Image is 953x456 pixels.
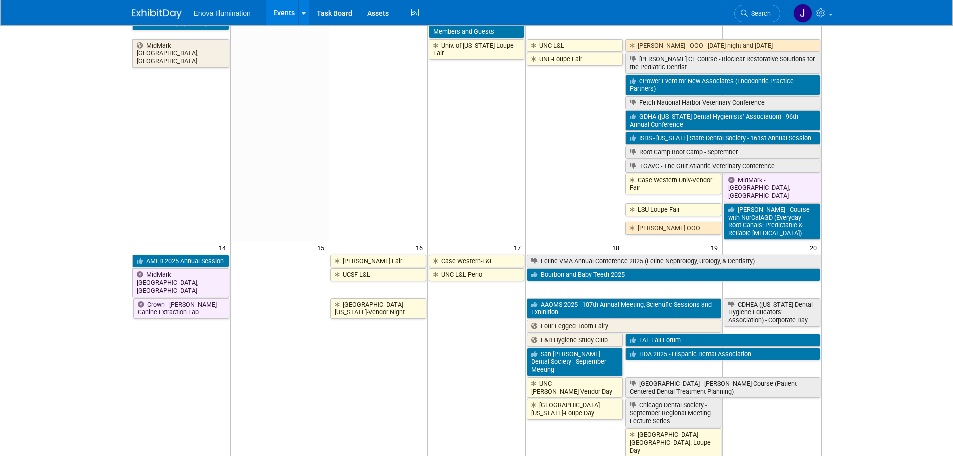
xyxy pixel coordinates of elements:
a: [PERSON_NAME] - Course with NorCalAGD (Everyday Root Canals: Predictable & Reliable [MEDICAL_DATA]) [724,203,820,240]
a: Four Legged Tooth Fairy [527,320,721,333]
span: 19 [710,241,722,254]
a: Case Western-L&L [429,255,525,268]
a: UCSF-L&L [330,268,426,281]
a: San [PERSON_NAME] Dental Society - September Meeting [527,348,623,376]
span: Enova Illumination [194,9,251,17]
span: 18 [611,241,624,254]
a: Root Camp Boot Camp - September [625,146,820,159]
a: FAE Fall Forum [625,334,820,347]
a: [PERSON_NAME] OOO [625,222,721,235]
a: [PERSON_NAME] Fair [330,255,426,268]
a: MidMark - [GEOGRAPHIC_DATA], [GEOGRAPHIC_DATA] [132,39,229,68]
span: Search [748,10,771,17]
a: MidMark - [GEOGRAPHIC_DATA], [GEOGRAPHIC_DATA] [724,174,821,202]
a: Chicago Dental Society - September Regional Meeting Lecture Series [625,399,721,427]
a: Crown - [PERSON_NAME] - Canine Extraction Lab [133,298,229,319]
a: TGAVC - The Gulf Atlantic Veterinary Conference [625,160,820,173]
span: 17 [513,241,525,254]
a: Fetch National Harbor Veterinary Conference [625,96,820,109]
a: CDHEA ([US_STATE] Dental Hygiene Educators’ Association) - Corporate Day [724,298,820,327]
a: [GEOGRAPHIC_DATA][US_STATE]-Vendor Night [330,298,426,319]
a: HDA 2025 - Hispanic Dental Association [625,348,820,361]
a: Search [734,5,780,22]
a: [GEOGRAPHIC_DATA][US_STATE]-Loupe Day [527,399,623,419]
span: 15 [316,241,329,254]
a: [PERSON_NAME] - OOO - [DATE] night and [DATE] [625,39,820,52]
a: MidMark - [GEOGRAPHIC_DATA], [GEOGRAPHIC_DATA] [132,268,229,297]
a: UNC-L&L Perio [429,268,525,281]
a: Bourbon and Baby Teeth 2025 [527,268,820,281]
a: ePower Event for New Associates (Endodontic Practice Partners) [625,75,820,95]
img: Joe Werner [793,4,812,23]
a: GDHA ([US_STATE] Dental Hygienists’ Association) - 96th Annual Conference [625,110,820,131]
a: Feline VMA Annual Conference 2025 (Feline Nephrology, Urology, & Dentistry) [527,255,821,268]
span: 16 [415,241,427,254]
a: [GEOGRAPHIC_DATA] - [PERSON_NAME] Course (Patient-Centered Dental Treatment Planning) [625,377,820,398]
a: UNE-Loupe Fair [527,53,623,66]
img: ExhibitDay [132,9,182,19]
a: LSU-Loupe Fair [625,203,721,216]
span: 20 [809,241,821,254]
a: ISDS - [US_STATE] State Dental Society - 161st Annual Session [625,132,820,145]
a: L&D Hygiene Study Club [527,334,623,347]
a: Case Western Univ-Vendor Fair [625,174,721,194]
a: AMED 2025 Annual Session [132,255,229,268]
span: 14 [218,241,230,254]
a: UNC-L&L [527,39,623,52]
a: [PERSON_NAME] CE Course - Bioclear Restorative Solutions for the Pediatric Dentist [625,53,820,73]
a: UNC-[PERSON_NAME] Vendor Day [527,377,623,398]
a: Univ. of [US_STATE]-Loupe Fair [429,39,525,60]
a: AAOMS 2025 - 107th Annual Meeting, Scientific Sessions and Exhibition [527,298,721,319]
